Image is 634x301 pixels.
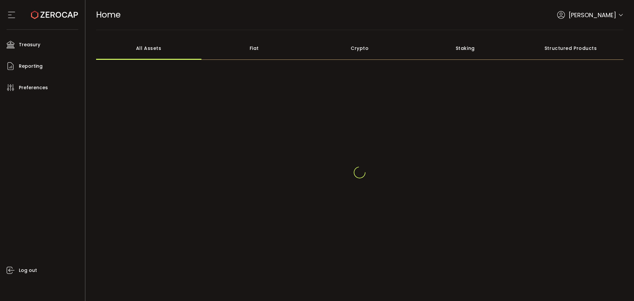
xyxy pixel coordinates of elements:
[19,40,40,50] span: Treasury
[19,61,43,71] span: Reporting
[518,37,624,60] div: Structured Products
[569,11,616,19] span: [PERSON_NAME]
[412,37,518,60] div: Staking
[201,37,307,60] div: Fiat
[19,83,48,93] span: Preferences
[96,37,202,60] div: All Assets
[96,9,121,20] span: Home
[19,266,37,275] span: Log out
[307,37,413,60] div: Crypto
